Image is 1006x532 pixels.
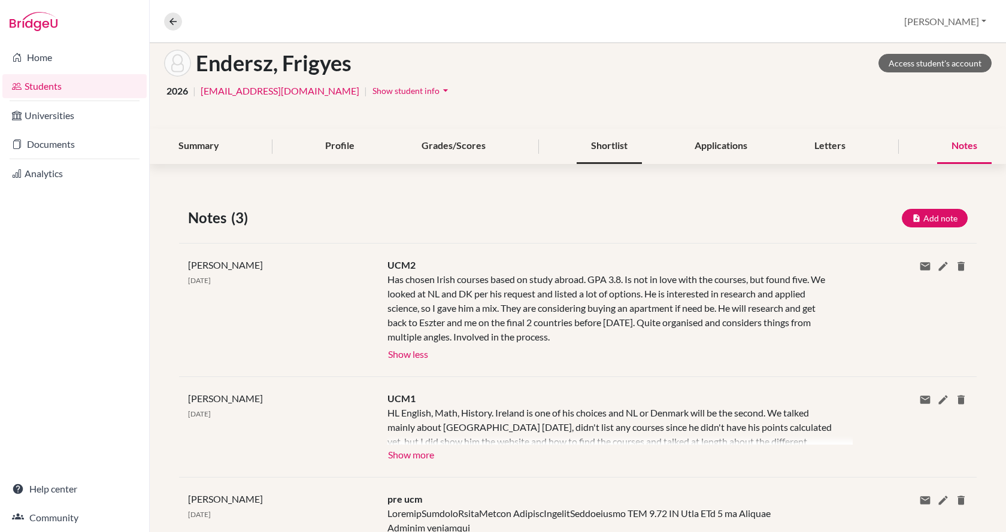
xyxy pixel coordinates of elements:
[164,129,234,164] div: Summary
[231,207,253,229] span: (3)
[10,12,57,31] img: Bridge-U
[188,393,263,404] span: [PERSON_NAME]
[311,129,369,164] div: Profile
[440,84,452,96] i: arrow_drop_down
[387,406,835,445] div: HL English, Math, History. Ireland is one of his choices and NL or Denmark will be the second. We...
[800,129,860,164] div: Letters
[201,84,359,98] a: [EMAIL_ADDRESS][DOMAIN_NAME]
[166,84,188,98] span: 2026
[364,84,367,98] span: |
[188,276,211,285] span: [DATE]
[188,493,263,504] span: [PERSON_NAME]
[2,477,147,501] a: Help center
[188,259,263,270] span: [PERSON_NAME]
[2,45,147,69] a: Home
[387,272,835,344] div: Has chosen Irish courses based on study abroad. GPA 3.8. Is not in love with the courses, but fou...
[387,259,416,270] span: UCM2
[387,393,416,404] span: UCM1
[387,493,422,504] span: pre ucm
[193,84,196,98] span: |
[196,50,352,76] h1: Endersz, Frigyes
[188,510,211,519] span: [DATE]
[2,506,147,530] a: Community
[2,132,147,156] a: Documents
[680,129,762,164] div: Applications
[188,409,211,418] span: [DATE]
[372,86,440,96] span: Show student info
[577,129,642,164] div: Shortlist
[164,50,191,77] img: Frigyes Endersz's avatar
[407,129,500,164] div: Grades/Scores
[2,162,147,186] a: Analytics
[937,129,992,164] div: Notes
[387,344,429,362] button: Show less
[387,445,435,463] button: Show more
[902,209,968,227] button: Add note
[899,10,992,33] button: [PERSON_NAME]
[878,54,992,72] a: Access student's account
[2,104,147,127] a: Universities
[2,74,147,98] a: Students
[188,207,231,229] span: Notes
[372,81,452,100] button: Show student infoarrow_drop_down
